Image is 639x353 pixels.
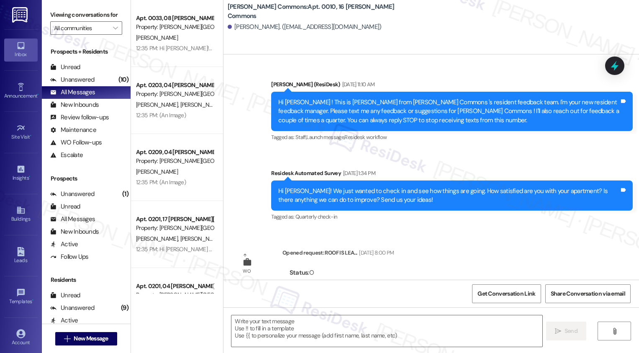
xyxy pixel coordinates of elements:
div: Unread [50,63,80,72]
span: • [29,174,30,180]
b: [PERSON_NAME] Commons: Apt. 0010, 16 [PERSON_NAME] Commons [228,3,395,21]
div: Hi [PERSON_NAME] ! This is [PERSON_NAME] from [PERSON_NAME] Commons 's resident feedback team. I'... [278,98,619,125]
div: All Messages [50,88,95,97]
div: Unanswered [50,190,95,198]
div: Hi [PERSON_NAME]! We just wanted to check in and see how things are going. How satisfied are you ... [278,187,619,205]
div: Prospects [42,174,131,183]
div: Unanswered [50,304,95,312]
div: Property: [PERSON_NAME][GEOGRAPHIC_DATA] [136,157,213,165]
b: Status [290,268,308,277]
div: All Messages [50,215,95,224]
div: 12:35 PM: Hi [PERSON_NAME]! Friendly Reminder: Don't miss the [PERSON_NAME] Yard Sale [DATE] and ... [136,44,633,52]
span: Send [565,327,577,335]
div: Apt. 0201, 04 [PERSON_NAME][GEOGRAPHIC_DATA] [136,282,213,291]
div: WO Follow-ups [50,138,102,147]
div: (9) [119,301,131,314]
span: Staff , [295,134,306,141]
a: Site Visit • [4,121,38,144]
div: : O [290,266,344,279]
button: Get Conversation Link [472,284,541,303]
button: Send [546,322,587,340]
span: Quarterly check-in [295,213,337,220]
span: [PERSON_NAME] [136,235,180,242]
div: [PERSON_NAME]. ([EMAIL_ADDRESS][DOMAIN_NAME]) [228,23,382,31]
div: Unread [50,291,80,300]
a: Insights • [4,162,38,185]
span: Share Conversation via email [551,289,625,298]
div: Property: [PERSON_NAME][GEOGRAPHIC_DATA] [136,224,213,232]
div: Apt. 0033, 08 [PERSON_NAME] Commons [136,14,213,23]
div: [DATE] 8:00 PM [357,248,394,257]
button: New Message [55,332,117,345]
span: [PERSON_NAME] [180,101,222,108]
div: WO [243,267,251,276]
div: Apt. 0203, 04 [PERSON_NAME][GEOGRAPHIC_DATA] [136,81,213,90]
div: Escalate [50,151,83,160]
div: Apt. 0209, 04 [PERSON_NAME][GEOGRAPHIC_DATA] [136,148,213,157]
a: Inbox [4,39,38,61]
span: • [30,133,31,139]
a: Leads [4,245,38,267]
div: [DATE] 1:34 PM [341,169,375,178]
span: • [37,92,38,98]
div: Property: [PERSON_NAME][GEOGRAPHIC_DATA] [136,291,213,299]
span: • [32,297,33,303]
img: ResiDesk Logo [12,7,29,23]
i:  [113,25,118,31]
div: Follow Ups [50,253,89,261]
a: Buildings [4,203,38,226]
div: Active [50,240,78,249]
div: New Inbounds [50,227,99,236]
div: Residesk Automated Survey [271,169,633,180]
div: 12:35 PM: (An Image) [136,111,186,119]
a: Templates • [4,286,38,308]
label: Viewing conversations for [50,8,122,21]
div: Review follow-ups [50,113,109,122]
span: New Message [74,334,108,343]
a: Account [4,327,38,349]
div: 12:35 PM: (An Image) [136,178,186,186]
div: Residents [42,276,131,284]
i:  [64,335,70,342]
input: All communities [54,21,109,35]
div: [DATE] 11:10 AM [340,80,375,89]
div: Opened request: ROOF IS LEA... [282,248,394,260]
div: Prospects + Residents [42,47,131,56]
div: (10) [116,73,131,86]
div: New Inbounds [50,100,99,109]
div: Maintenance [50,126,96,134]
i:  [611,328,618,335]
i:  [555,328,561,335]
div: Property: [PERSON_NAME][GEOGRAPHIC_DATA] [136,90,213,98]
div: Tagged as: [271,131,633,143]
div: Unanswered [50,75,95,84]
span: [PERSON_NAME] [136,101,180,108]
div: Unread [50,202,80,211]
div: (1) [120,188,131,201]
span: Get Conversation Link [477,289,535,298]
span: Launch message , [306,134,344,141]
div: Tagged as: [271,211,633,223]
div: Active [50,316,78,325]
span: Residesk workflow [344,134,387,141]
div: [PERSON_NAME] (ResiDesk) [271,80,633,92]
div: Apt. 0201, 17 [PERSON_NAME][GEOGRAPHIC_DATA] [136,215,213,224]
span: [PERSON_NAME] [136,34,178,41]
button: Share Conversation via email [545,284,631,303]
span: [PERSON_NAME] [180,235,222,242]
div: Property: [PERSON_NAME][GEOGRAPHIC_DATA] [136,23,213,31]
span: [PERSON_NAME] [136,168,178,175]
